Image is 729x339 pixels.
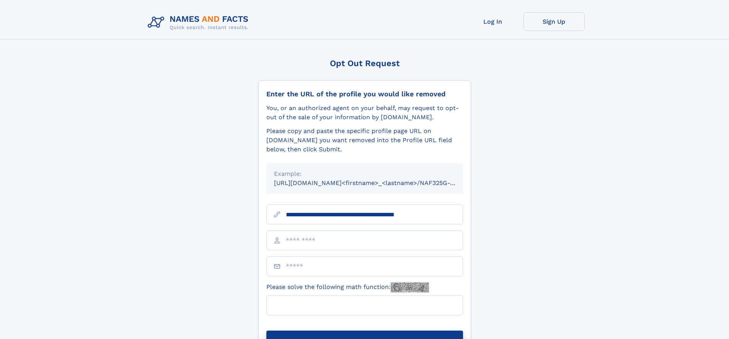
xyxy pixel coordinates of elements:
img: Logo Names and Facts [145,12,255,33]
div: Opt Out Request [258,58,471,68]
a: Sign Up [524,12,585,31]
a: Log In [462,12,524,31]
div: Example: [274,169,455,178]
div: Please copy and paste the specific profile page URL on [DOMAIN_NAME] you want removed into the Pr... [266,127,463,154]
label: Please solve the following math function: [266,282,429,292]
div: Enter the URL of the profile you would like removed [266,90,463,98]
small: [URL][DOMAIN_NAME]<firstname>_<lastname>/NAF325G-xxxxxxxx [274,179,478,187]
div: You, or an authorized agent on your behalf, may request to opt-out of the sale of your informatio... [266,104,463,122]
